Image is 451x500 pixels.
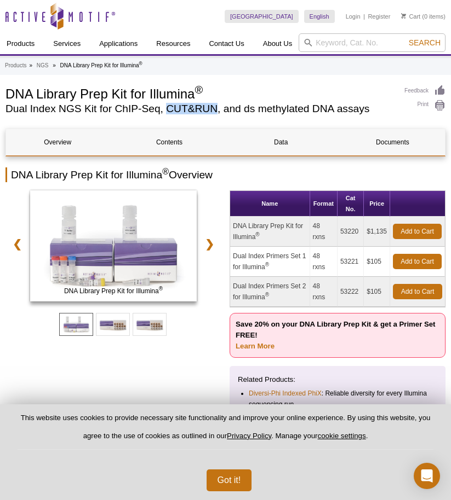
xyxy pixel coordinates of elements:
a: Privacy Policy [227,432,271,440]
td: 48 rxns [310,217,338,247]
a: English [304,10,335,23]
a: Add to Cart [393,254,442,269]
a: Products [5,61,26,71]
td: 53222 [338,277,364,307]
a: Documents [341,129,444,155]
a: Learn More [236,342,275,350]
td: 48 rxns [310,277,338,307]
a: NGS [37,61,49,71]
button: cookie settings [318,432,366,440]
a: About Us [256,33,299,54]
sup: ® [195,84,203,96]
strong: Save 20% on your DNA Library Prep Kit & get a Primer Set FREE! [236,320,435,350]
a: Diversi-Phi Indexed PhiX [249,388,322,399]
a: Login [346,13,361,20]
a: Services [47,33,87,54]
a: [GEOGRAPHIC_DATA] [225,10,299,23]
th: Price [364,191,390,217]
li: : Reliable diversity for every Illumina sequencing run [249,388,427,410]
li: DNA Library Prep Kit for Illumina [60,62,142,68]
a: Register [368,13,390,20]
li: | [363,10,365,23]
td: 48 rxns [310,247,338,277]
a: Applications [93,33,144,54]
h1: DNA Library Prep Kit for Illumina [5,85,393,101]
td: $105 [364,277,390,307]
div: Open Intercom Messenger [414,463,440,489]
th: Name [230,191,310,217]
li: » [53,62,56,68]
p: Related Products: [238,374,437,385]
th: Cat No. [338,191,364,217]
sup: ® [255,231,259,237]
sup: ® [139,61,142,66]
a: Data [230,129,333,155]
a: ❯ [198,231,221,257]
li: » [29,62,32,68]
th: Format [310,191,338,217]
td: $105 [364,247,390,277]
td: 53220 [338,217,364,247]
a: ❮ [5,231,29,257]
a: Print [404,100,446,112]
span: DNA Library Prep Kit for Illumina [27,286,199,296]
button: Got it! [207,469,252,491]
p: This website uses cookies to provide necessary site functionality and improve your online experie... [18,413,433,450]
button: Search [406,38,444,48]
td: $1,135 [364,217,390,247]
h2: Dual Index NGS Kit for ChIP-Seq, CUT&RUN, and ds methylated DNA assays [5,104,393,114]
a: Add to Cart [393,224,442,239]
td: Dual Index Primers Set 2 for Illumina [230,277,310,307]
a: Add to Cart [393,284,442,299]
sup: ® [159,286,163,292]
input: Keyword, Cat. No. [299,33,446,52]
a: Overview [6,129,109,155]
span: Search [409,38,441,47]
a: Contents [118,129,221,155]
sup: ® [265,261,269,268]
a: Resources [150,33,197,54]
a: Cart [401,13,420,20]
sup: ® [162,167,169,176]
td: Dual Index Primers Set 1 for Illumina [230,247,310,277]
img: Your Cart [401,13,406,19]
li: (0 items) [401,10,446,23]
td: DNA Library Prep Kit for Illumina [230,217,310,247]
td: 53221 [338,247,364,277]
a: Contact Us [202,33,250,54]
h2: DNA Library Prep Kit for Illumina Overview [5,167,446,182]
a: DNA Library Prep Kit for Illumina [30,190,197,305]
sup: ® [265,292,269,298]
a: Feedback [404,85,446,97]
img: DNA Library Prep Kit for Illumina [30,190,197,301]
